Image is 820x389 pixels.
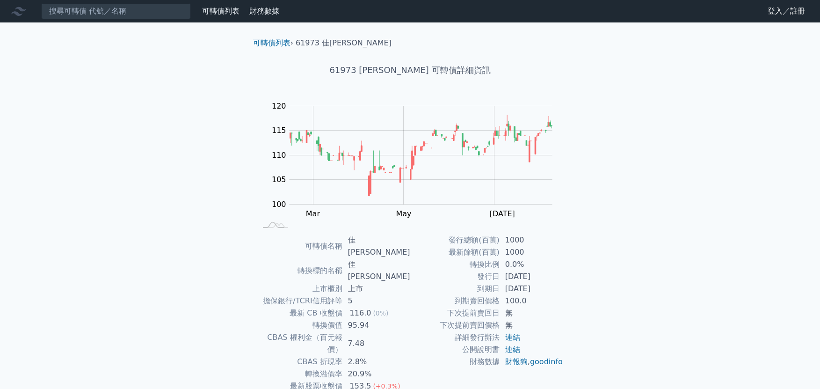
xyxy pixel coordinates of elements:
td: 7.48 [342,331,410,356]
td: [DATE] [500,283,564,295]
td: 擔保銀行/TCRI信用評等 [257,295,342,307]
a: 財務數據 [249,7,279,15]
input: 搜尋可轉債 代號／名稱 [41,3,191,19]
td: 佳[PERSON_NAME] [342,234,410,258]
td: 發行總額(百萬) [410,234,500,246]
a: 連結 [505,345,520,354]
tspan: 110 [272,151,286,160]
td: 上市櫃別 [257,283,342,295]
td: 5 [342,295,410,307]
td: 詳細發行辦法 [410,331,500,344]
td: 下次提前賣回日 [410,307,500,319]
td: 上市 [342,283,410,295]
td: 無 [500,307,564,319]
li: 61973 佳[PERSON_NAME] [296,37,392,49]
tspan: 120 [272,102,286,110]
td: , [500,356,564,368]
td: 最新餘額(百萬) [410,246,500,258]
a: 財報狗 [505,357,528,366]
td: 1000 [500,246,564,258]
td: 0.0% [500,258,564,271]
td: 95.94 [342,319,410,331]
tspan: 115 [272,126,286,135]
td: 下次提前賣回價格 [410,319,500,331]
td: 到期賣回價格 [410,295,500,307]
td: [DATE] [500,271,564,283]
td: 發行日 [410,271,500,283]
td: 100.0 [500,295,564,307]
tspan: May [396,209,411,218]
tspan: 100 [272,200,286,209]
td: 財務數據 [410,356,500,368]
td: 到期日 [410,283,500,295]
td: 1000 [500,234,564,246]
a: 登入／註冊 [760,4,813,19]
td: 最新 CB 收盤價 [257,307,342,319]
a: 可轉債列表 [253,38,290,47]
td: 公開說明書 [410,344,500,356]
li: › [253,37,293,49]
td: 轉換溢價率 [257,368,342,380]
a: 連結 [505,333,520,342]
td: 2.8% [342,356,410,368]
tspan: Mar [306,209,320,218]
td: 可轉債名稱 [257,234,342,258]
h1: 61973 [PERSON_NAME] 可轉債詳細資訊 [246,64,575,77]
tspan: 105 [272,175,286,184]
td: 轉換比例 [410,258,500,271]
td: 佳[PERSON_NAME] [342,258,410,283]
g: Chart [267,102,566,218]
a: 可轉債列表 [202,7,239,15]
td: 轉換價值 [257,319,342,331]
td: 20.9% [342,368,410,380]
span: (0%) [373,309,388,317]
td: 轉換標的名稱 [257,258,342,283]
tspan: [DATE] [490,209,515,218]
td: 無 [500,319,564,331]
td: CBAS 權利金（百元報價） [257,331,342,356]
a: goodinfo [530,357,563,366]
div: 116.0 [348,307,373,319]
td: CBAS 折現率 [257,356,342,368]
